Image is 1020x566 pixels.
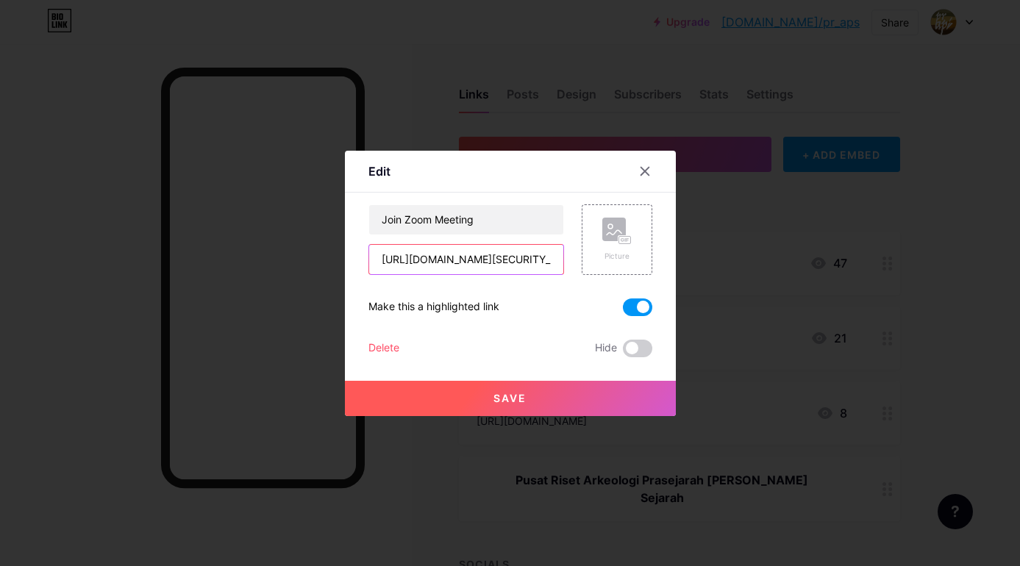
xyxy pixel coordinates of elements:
[368,298,499,316] div: Make this a highlighted link
[368,340,399,357] div: Delete
[368,162,390,180] div: Edit
[369,245,563,274] input: URL
[369,205,563,234] input: Title
[493,392,527,404] span: Save
[345,381,676,416] button: Save
[602,251,632,262] div: Picture
[595,340,617,357] span: Hide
